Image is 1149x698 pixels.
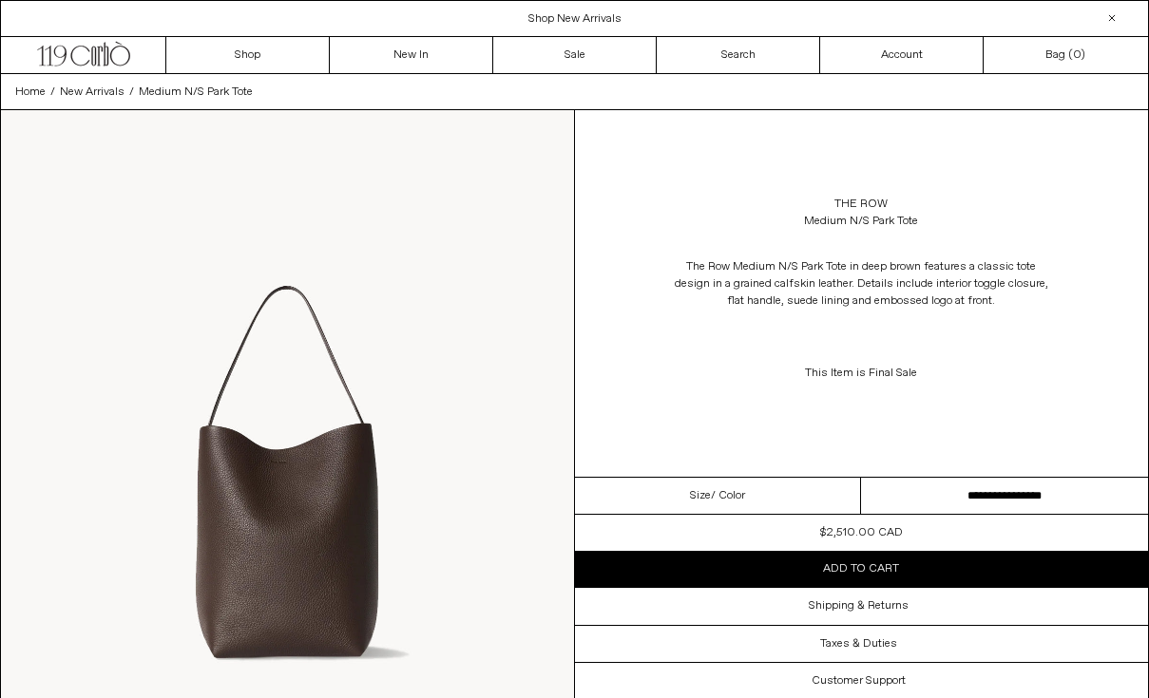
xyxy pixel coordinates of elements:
a: Shop [166,37,330,73]
span: / [50,84,55,101]
span: / [129,84,134,101]
span: Size [690,487,711,504]
a: Medium N/S Park Tote [139,84,253,101]
button: Add to cart [575,551,1149,587]
a: New Arrivals [60,84,124,101]
a: Sale [493,37,657,73]
span: Home [15,85,46,100]
span: 0 [1073,47,1081,63]
div: $2,510.00 CAD [820,524,903,541]
span: / Color [711,487,745,504]
a: Shop New Arrivals [528,11,622,27]
h3: Customer Support [812,674,906,688]
span: Medium N/S Park Tote [139,85,253,100]
span: New Arrivals [60,85,124,100]
div: Medium N/S Park Tote [804,213,918,230]
h3: Taxes & Duties [820,637,897,651]
a: Search [657,37,820,73]
span: Add to cart [823,561,899,576]
a: The Row [834,196,888,213]
a: New In [330,37,493,73]
a: Bag () [984,37,1147,73]
a: Account [820,37,984,73]
p: This Item is Final Sale [671,355,1051,391]
h3: Shipping & Returns [809,599,909,613]
p: The Row Medium N/S Park Tote in deep brown features a classic tote design in a grained calfskin l... [671,249,1051,319]
a: Home [15,84,46,101]
span: ) [1073,47,1085,64]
